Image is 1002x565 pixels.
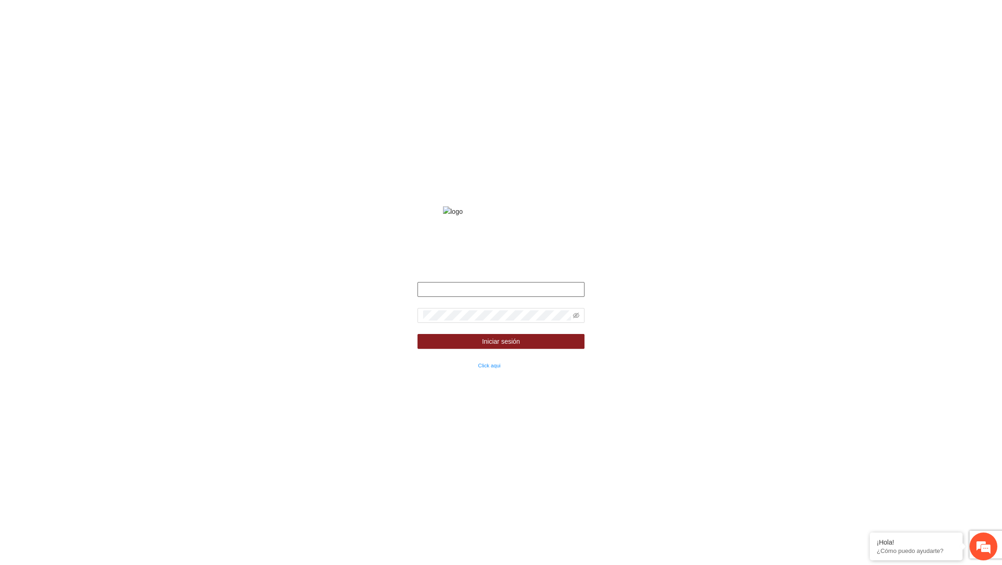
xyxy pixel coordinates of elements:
[443,206,559,217] img: logo
[409,230,593,257] strong: Fondo de financiamiento de proyectos para la prevención y fortalecimiento de instituciones de seg...
[482,336,520,347] span: Iniciar sesión
[573,312,579,319] span: eye-invisible
[478,363,501,368] a: Click aqui
[417,363,501,368] small: ¿Olvidaste tu contraseña?
[877,547,956,554] p: ¿Cómo puedo ayudarte?
[483,267,518,274] strong: Bienvenido
[877,539,956,546] div: ¡Hola!
[417,334,584,349] button: Iniciar sesión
